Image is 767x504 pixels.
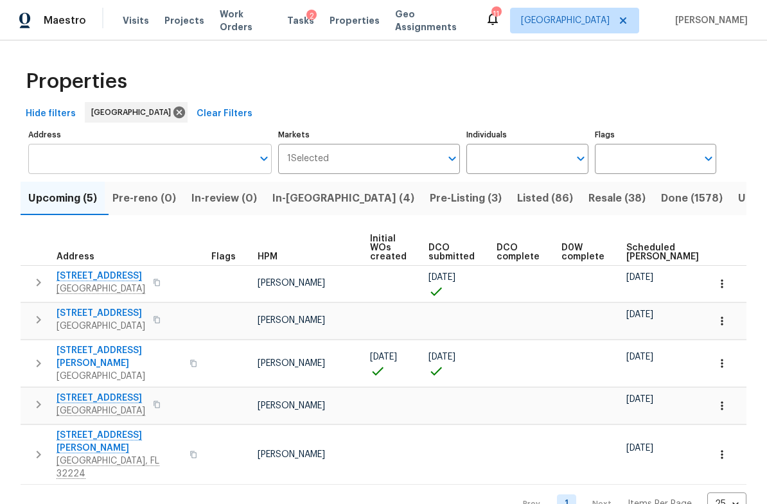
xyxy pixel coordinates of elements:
span: Properties [26,75,127,88]
span: Upcoming (5) [28,189,97,207]
span: [PERSON_NAME] [258,279,325,288]
span: DCO complete [497,243,540,261]
span: Resale (38) [588,189,646,207]
span: [PERSON_NAME] [258,401,325,410]
span: 1 Selected [287,153,329,164]
button: Open [700,150,718,168]
button: Hide filters [21,102,81,126]
span: Projects [164,14,204,27]
span: Visits [123,14,149,27]
span: D0W complete [561,243,604,261]
span: [PERSON_NAME] [258,450,325,459]
span: [STREET_ADDRESS][PERSON_NAME] [57,344,182,370]
span: Scheduled [PERSON_NAME] [626,243,699,261]
span: [DATE] [428,352,455,361]
span: [DATE] [626,395,653,404]
button: Clear Filters [191,102,258,126]
span: [DATE] [626,352,653,361]
label: Individuals [466,131,588,139]
span: [GEOGRAPHIC_DATA] [521,14,610,27]
span: Pre-Listing (3) [430,189,502,207]
button: Open [443,150,461,168]
span: [GEOGRAPHIC_DATA] [57,320,145,333]
button: Open [572,150,590,168]
span: DCO submitted [428,243,475,261]
span: [PERSON_NAME] [258,359,325,368]
div: 11 [491,8,500,21]
span: [PERSON_NAME] [258,316,325,325]
span: [DATE] [626,310,653,319]
label: Flags [595,131,716,139]
span: Properties [330,14,380,27]
span: Hide filters [26,106,76,122]
span: In-review (0) [191,189,257,207]
span: Geo Assignments [395,8,470,33]
span: In-[GEOGRAPHIC_DATA] (4) [272,189,414,207]
label: Markets [278,131,461,139]
span: [GEOGRAPHIC_DATA] [91,106,176,119]
span: [PERSON_NAME] [670,14,748,27]
label: Address [28,131,272,139]
span: [DATE] [370,352,397,361]
span: Clear Filters [197,106,252,122]
button: Open [255,150,273,168]
div: 2 [306,10,317,22]
span: [GEOGRAPHIC_DATA] [57,370,182,383]
span: Tasks [287,16,314,25]
div: [GEOGRAPHIC_DATA] [85,102,188,123]
span: Listed (86) [517,189,573,207]
span: [STREET_ADDRESS] [57,307,145,320]
span: HPM [258,252,278,261]
span: Initial WOs created [370,234,407,261]
span: [DATE] [428,273,455,282]
span: Work Orders [220,8,272,33]
span: [DATE] [626,444,653,453]
span: Pre-reno (0) [112,189,176,207]
span: Maestro [44,14,86,27]
span: Flags [211,252,236,261]
span: Done (1578) [661,189,723,207]
span: Address [57,252,94,261]
span: [DATE] [626,273,653,282]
